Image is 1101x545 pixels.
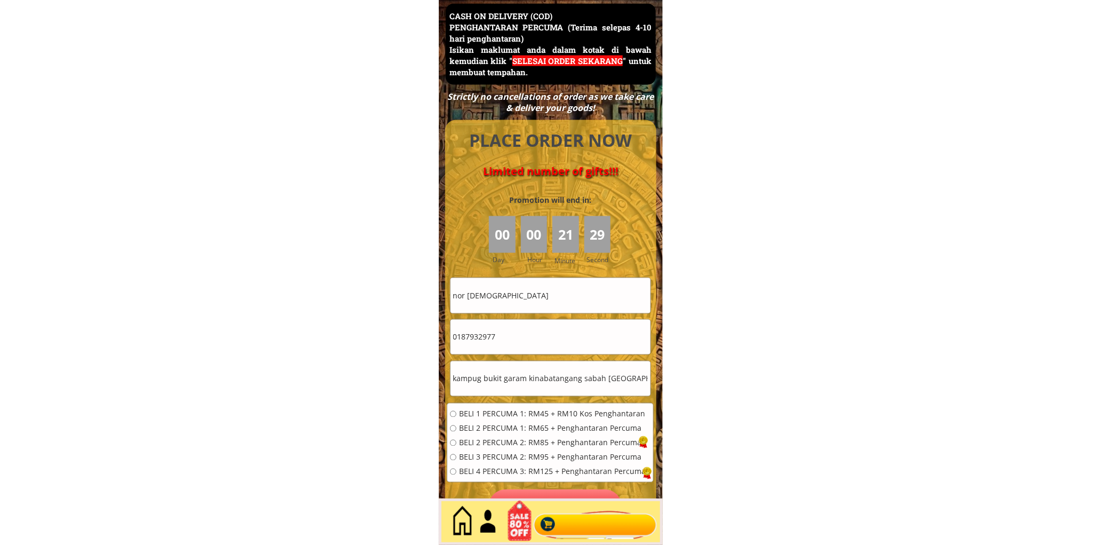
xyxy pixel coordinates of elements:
[451,278,650,313] input: Nama
[444,91,657,114] div: Strictly no cancellations of order as we take care & deliver your goods!
[459,454,646,461] span: BELI 3 PERCUMA 2: RM95 + Penghantaran Percuma
[459,425,646,432] span: BELI 2 PERCUMA 1: RM65 + Penghantaran Percuma
[512,56,623,66] span: SELESAI ORDER SEKARANG
[457,165,644,178] h4: Limited number of gifts!!!
[457,129,644,153] h4: PLACE ORDER NOW
[554,256,578,266] h3: Minute
[527,255,550,265] h3: Hour
[451,320,650,354] input: Telefon
[451,361,650,396] input: Alamat
[449,11,652,78] h3: CASH ON DELIVERY (COD) PENGHANTARAN PERCUMA (Terima selepas 4-10 hari penghantaran) Isikan maklum...
[587,255,613,265] h3: Second
[488,489,622,525] p: Pesan sekarang
[459,468,646,476] span: BELI 4 PERCUMA 3: RM125 + Penghantaran Percuma
[459,410,646,418] span: BELI 1 PERCUMA 1: RM45 + RM10 Kos Penghantaran
[493,255,519,265] h3: Day
[459,439,646,447] span: BELI 2 PERCUMA 2: RM85 + Penghantaran Percuma
[490,194,610,206] h3: Promotion will end in:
